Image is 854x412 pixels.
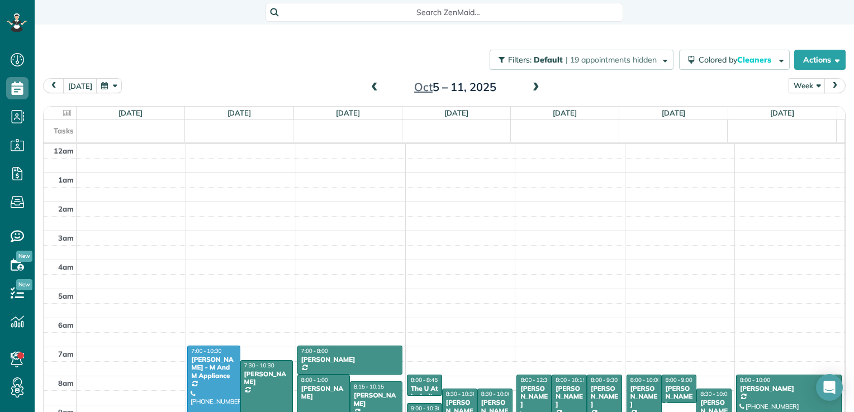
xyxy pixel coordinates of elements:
[555,385,583,409] div: [PERSON_NAME]
[54,146,74,155] span: 12am
[411,405,441,412] span: 9:00 - 10:30
[566,55,657,65] span: | 19 appointments hidden
[63,78,97,93] button: [DATE]
[54,126,74,135] span: Tasks
[824,78,846,93] button: next
[699,55,775,65] span: Colored by
[58,320,74,329] span: 6am
[484,50,673,70] a: Filters: Default | 19 appointments hidden
[410,385,439,401] div: The U At Ledroit
[411,376,438,384] span: 8:00 - 8:45
[520,385,548,409] div: [PERSON_NAME]
[737,55,773,65] span: Cleaners
[444,108,468,117] a: [DATE]
[354,383,384,390] span: 8:15 - 10:15
[301,376,328,384] span: 8:00 - 1:00
[739,385,838,392] div: [PERSON_NAME]
[118,108,143,117] a: [DATE]
[789,78,825,93] button: Week
[556,376,586,384] span: 8:00 - 10:15
[553,108,577,117] a: [DATE]
[490,50,673,70] button: Filters: Default | 19 appointments hidden
[58,291,74,300] span: 5am
[666,376,692,384] span: 8:00 - 9:00
[43,78,64,93] button: prev
[662,108,686,117] a: [DATE]
[794,50,846,70] button: Actions
[700,390,730,397] span: 8:30 - 10:00
[227,108,252,117] a: [DATE]
[58,262,74,271] span: 4am
[414,80,433,94] span: Oct
[770,108,794,117] a: [DATE]
[191,356,236,380] div: [PERSON_NAME] - M And M Appliance
[679,50,790,70] button: Colored byCleaners
[481,390,511,397] span: 8:30 - 10:00
[191,347,221,354] span: 7:00 - 10:30
[630,376,661,384] span: 8:00 - 10:00
[665,385,694,409] div: [PERSON_NAME]
[353,391,399,408] div: [PERSON_NAME]
[244,362,274,369] span: 7:30 - 10:30
[301,385,347,401] div: [PERSON_NAME]
[301,347,328,354] span: 7:00 - 8:00
[630,385,658,409] div: [PERSON_NAME]
[16,279,32,290] span: New
[590,385,619,409] div: [PERSON_NAME]
[301,356,399,363] div: [PERSON_NAME]
[508,55,532,65] span: Filters:
[244,370,290,386] div: [PERSON_NAME]
[16,251,32,262] span: New
[58,233,74,242] span: 3am
[385,81,525,93] h2: 5 – 11, 2025
[740,376,770,384] span: 8:00 - 10:00
[58,379,74,387] span: 8am
[58,175,74,184] span: 1am
[58,349,74,358] span: 7am
[58,204,74,213] span: 2am
[534,55,563,65] span: Default
[446,390,476,397] span: 8:30 - 10:30
[816,374,843,401] div: Open Intercom Messenger
[336,108,360,117] a: [DATE]
[591,376,618,384] span: 8:00 - 9:30
[520,376,551,384] span: 8:00 - 12:30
